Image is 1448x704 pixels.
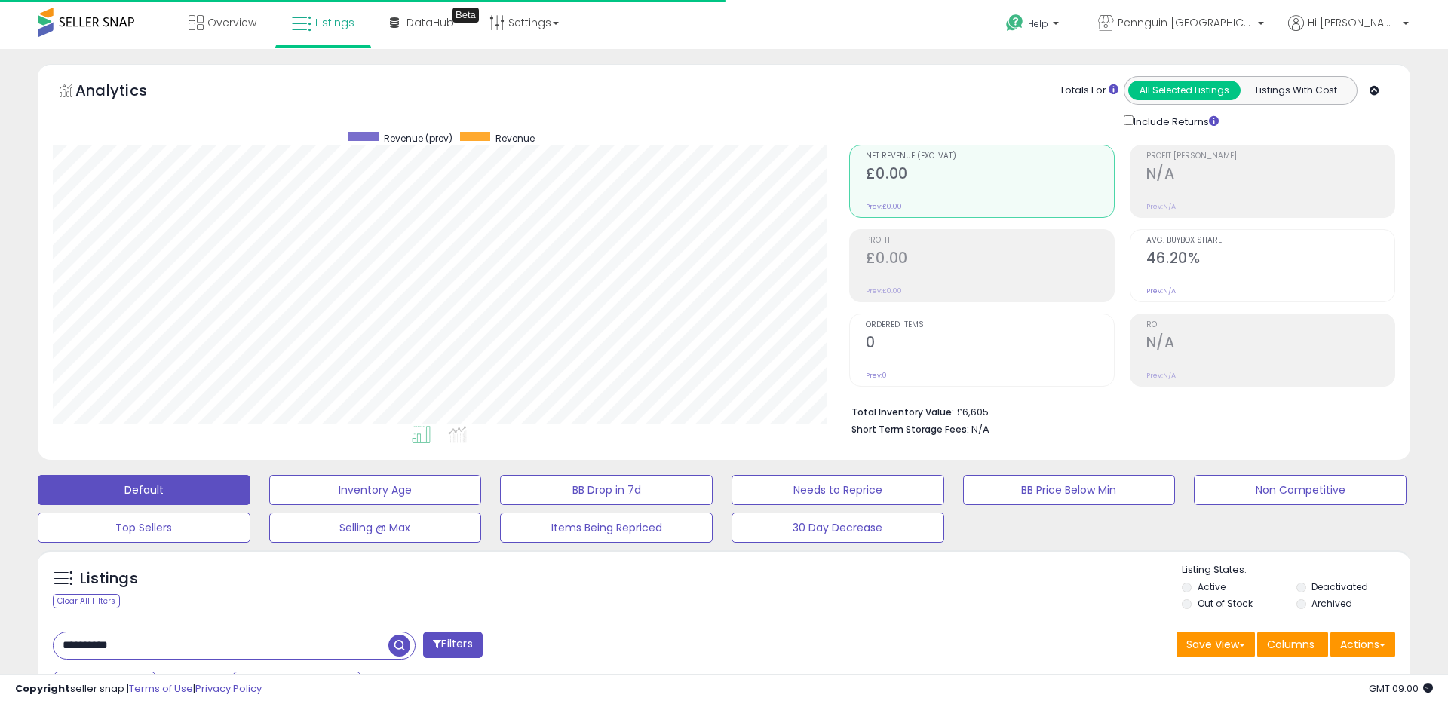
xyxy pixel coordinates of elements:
button: All Selected Listings [1128,81,1241,100]
span: Profit [866,237,1114,245]
button: 30 Day Decrease [732,513,944,543]
span: Profit [PERSON_NAME] [1146,152,1394,161]
a: Help [994,2,1074,49]
span: DataHub [406,15,454,30]
button: Filters [423,632,482,658]
a: Terms of Use [129,681,193,696]
label: Archived [1311,597,1352,610]
h5: Analytics [75,80,176,105]
b: Total Inventory Value: [851,406,954,418]
span: Net Revenue (Exc. VAT) [866,152,1114,161]
small: Prev: N/A [1146,286,1176,295]
div: Clear All Filters [53,594,120,608]
span: N/A [971,422,989,436]
h2: £0.00 [866,249,1114,270]
h2: N/A [1146,334,1394,354]
label: Deactivated [1311,580,1368,593]
span: Ordered Items [866,321,1114,329]
button: Actions [1330,632,1395,657]
button: Top Sellers [38,513,250,543]
button: Listings With Cost [1240,81,1352,100]
div: Include Returns [1112,112,1237,130]
button: Last 7 Days [54,672,155,697]
button: Items Being Repriced [500,513,713,543]
h2: £0.00 [866,165,1114,185]
button: Selling @ Max [269,513,482,543]
button: Non Competitive [1194,475,1407,505]
button: Columns [1257,632,1328,657]
span: Revenue (prev) [384,132,452,145]
div: Totals For [1060,84,1118,98]
span: Revenue [495,132,535,145]
span: Hi [PERSON_NAME] [1308,15,1398,30]
span: Avg. Buybox Share [1146,237,1394,245]
div: seller snap | | [15,682,262,696]
strong: Copyright [15,681,70,696]
h2: 0 [866,334,1114,354]
span: 2025-09-9 09:00 GMT [1369,681,1433,696]
p: Listing States: [1182,563,1410,577]
span: Pennguin [GEOGRAPHIC_DATA] [1118,15,1253,30]
b: Short Term Storage Fees: [851,423,969,436]
li: £6,605 [851,402,1384,420]
button: Needs to Reprice [732,475,944,505]
i: Get Help [1005,14,1024,32]
span: Columns [1267,637,1315,652]
small: Prev: 0 [866,371,887,380]
button: Save View [1176,632,1255,657]
a: Hi [PERSON_NAME] [1288,15,1409,49]
label: Active [1198,580,1226,593]
span: Overview [207,15,256,30]
span: ROI [1146,321,1394,329]
button: Aug-25 - Aug-31 [233,672,360,697]
small: Prev: N/A [1146,371,1176,380]
small: Prev: £0.00 [866,202,902,211]
small: Prev: £0.00 [866,286,902,295]
button: Default [38,475,250,505]
h2: 46.20% [1146,249,1394,270]
span: Help [1028,17,1048,30]
button: BB Price Below Min [963,475,1176,505]
div: Tooltip anchor [452,8,479,23]
label: Out of Stock [1198,597,1253,610]
button: Inventory Age [269,475,482,505]
a: Privacy Policy [195,681,262,696]
small: Prev: N/A [1146,202,1176,211]
h5: Listings [80,568,138,589]
span: Listings [315,15,354,30]
button: BB Drop in 7d [500,475,713,505]
h2: N/A [1146,165,1394,185]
